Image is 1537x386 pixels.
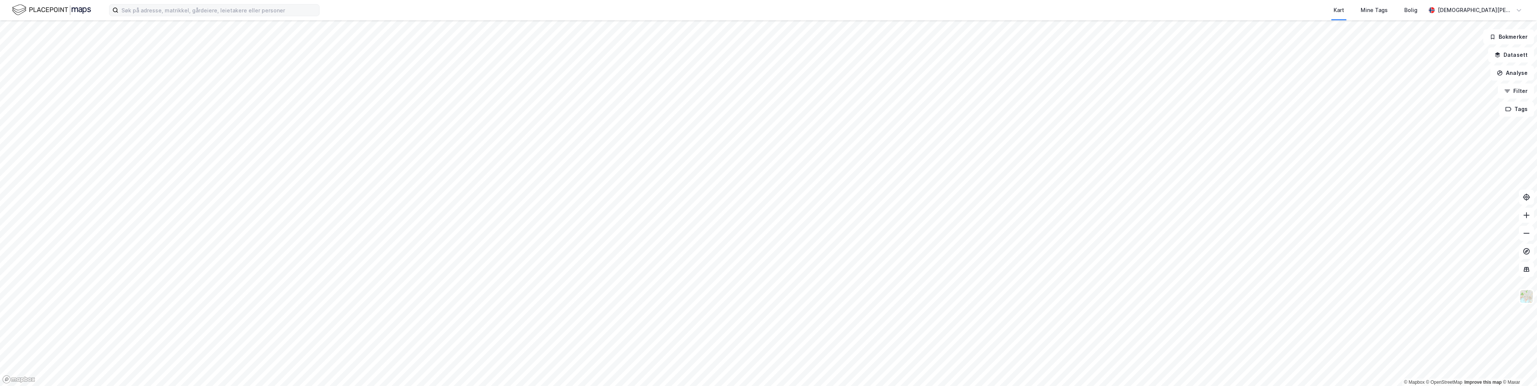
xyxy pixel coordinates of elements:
div: [DEMOGRAPHIC_DATA][PERSON_NAME] [1438,6,1513,15]
div: Kart [1334,6,1344,15]
iframe: Chat Widget [1499,350,1537,386]
input: Søk på adresse, matrikkel, gårdeiere, leietakere eller personer [118,5,319,16]
div: Bolig [1404,6,1417,15]
img: logo.f888ab2527a4732fd821a326f86c7f29.svg [12,3,91,17]
div: Mine Tags [1361,6,1388,15]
